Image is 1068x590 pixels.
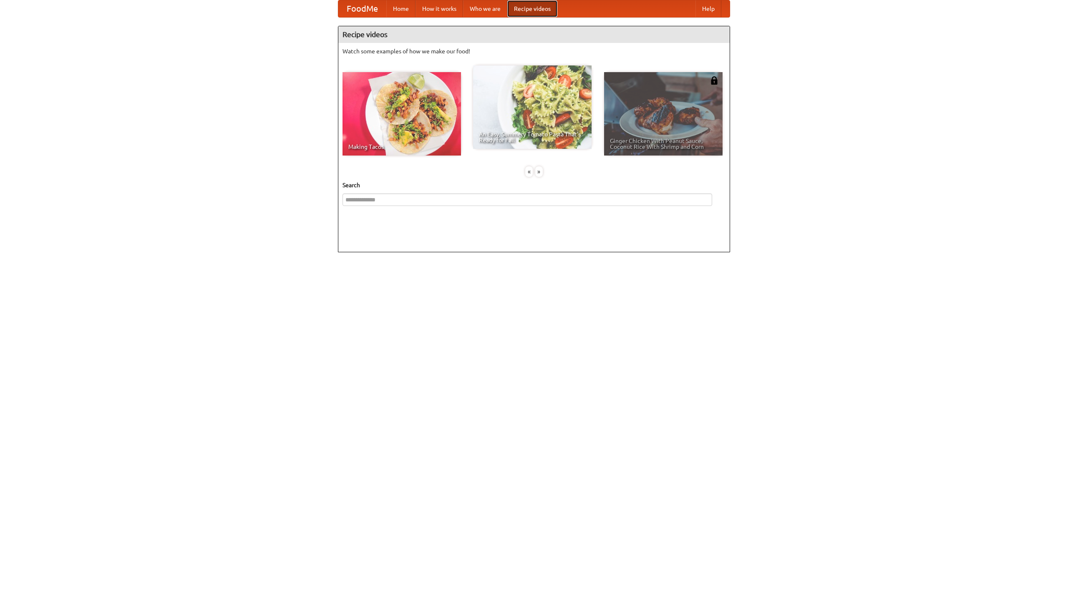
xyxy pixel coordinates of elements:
div: « [525,166,533,177]
a: Help [695,0,721,17]
img: 483408.png [710,76,718,85]
span: An Easy, Summery Tomato Pasta That's Ready for Fall [479,131,586,143]
a: Home [386,0,416,17]
h5: Search [343,181,725,189]
a: Who we are [463,0,507,17]
a: Making Tacos [343,72,461,156]
div: » [535,166,543,177]
a: An Easy, Summery Tomato Pasta That's Ready for Fall [473,65,592,149]
p: Watch some examples of how we make our food! [343,47,725,55]
span: Making Tacos [348,144,455,150]
h4: Recipe videos [338,26,730,43]
a: Recipe videos [507,0,557,17]
a: FoodMe [338,0,386,17]
a: How it works [416,0,463,17]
